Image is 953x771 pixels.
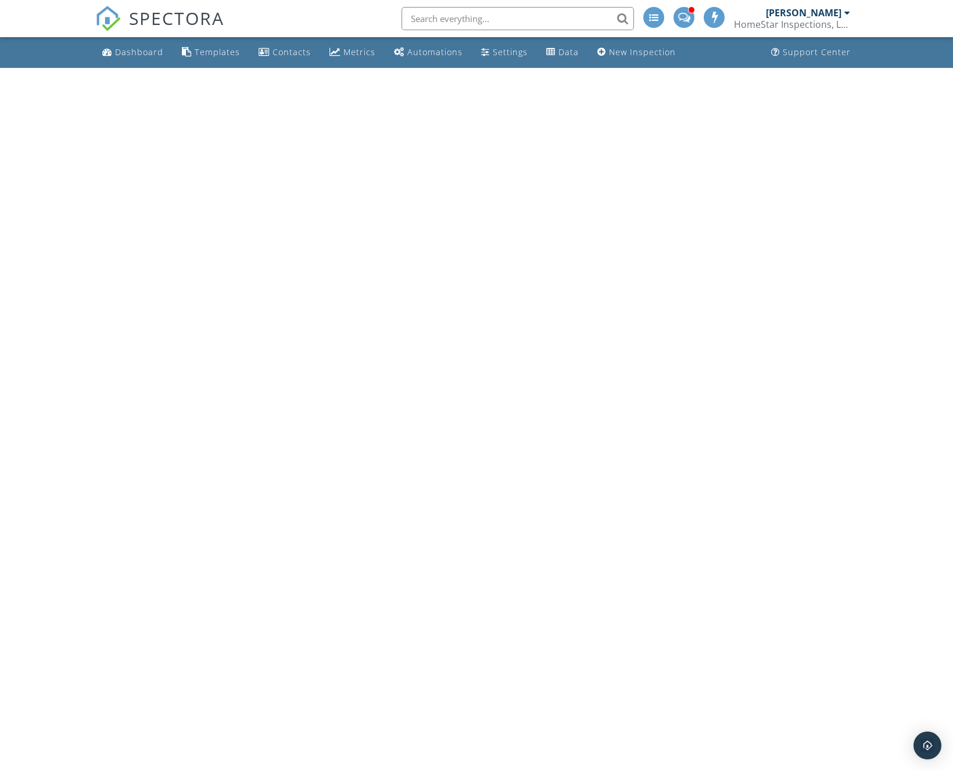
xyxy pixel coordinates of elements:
a: Templates [177,42,245,63]
img: The Best Home Inspection Software - Spectora [95,6,121,31]
div: HomeStar Inspections, LLC [734,19,850,30]
div: Automations [407,46,463,57]
div: Dashboard [115,46,163,57]
div: Contacts [273,46,311,57]
div: Metrics [343,46,375,57]
div: Data [558,46,579,57]
a: Automations (Advanced) [389,42,467,63]
a: SPECTORA [95,16,224,40]
span: SPECTORA [129,6,224,30]
input: Search everything... [402,7,634,30]
div: Settings [493,46,528,57]
div: Support Center [783,46,851,57]
div: New Inspection [609,46,676,57]
a: New Inspection [593,42,680,63]
a: Metrics [325,42,380,63]
a: Settings [476,42,532,63]
a: Dashboard [98,42,168,63]
a: Data [542,42,583,63]
div: [PERSON_NAME] [766,7,841,19]
a: Support Center [766,42,855,63]
a: Contacts [254,42,316,63]
div: Open Intercom Messenger [913,732,941,759]
div: Templates [195,46,240,57]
